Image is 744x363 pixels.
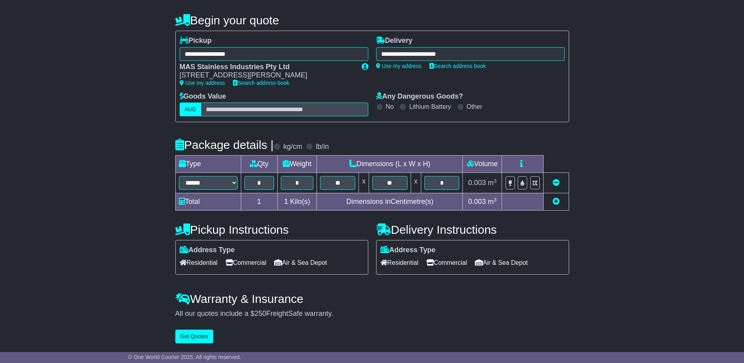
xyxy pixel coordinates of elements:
h4: Pickup Instructions [175,223,368,236]
span: 1 [284,198,288,205]
span: 0.003 [468,179,486,187]
label: lb/in [316,143,329,151]
h4: Package details | [175,138,274,151]
a: Add new item [553,198,560,205]
label: Address Type [380,246,436,255]
td: Kilo(s) [277,193,317,211]
label: Any Dangerous Goods? [376,92,463,101]
label: Other [467,103,482,110]
span: Residential [180,257,218,269]
sup: 3 [494,197,497,203]
label: Pickup [180,37,212,45]
td: Dimensions (L x W x H) [317,156,463,173]
a: Search address book [233,80,289,86]
h4: Delivery Instructions [376,223,569,236]
span: m [488,179,497,187]
label: Goods Value [180,92,226,101]
span: Air & Sea Depot [274,257,327,269]
td: x [411,173,421,193]
td: Type [175,156,241,173]
button: Get Quotes [175,330,214,343]
a: Remove this item [553,179,560,187]
span: Air & Sea Depot [475,257,528,269]
label: No [386,103,394,110]
td: Total [175,193,241,211]
span: © One World Courier 2025. All rights reserved. [128,354,241,360]
label: Address Type [180,246,235,255]
span: Commercial [226,257,266,269]
td: x [359,173,369,193]
h4: Warranty & Insurance [175,292,569,305]
span: 250 [255,310,266,317]
td: 1 [241,193,277,211]
label: Lithium Battery [409,103,451,110]
label: kg/cm [283,143,302,151]
td: Qty [241,156,277,173]
a: Use my address [376,63,422,69]
sup: 3 [494,178,497,184]
a: Search address book [429,63,486,69]
span: Residential [380,257,418,269]
div: MAS Stainless Industries Pty Ltd [180,63,354,71]
td: Weight [277,156,317,173]
h4: Begin your quote [175,14,569,27]
div: [STREET_ADDRESS][PERSON_NAME] [180,71,354,80]
a: Use my address [180,80,225,86]
div: All our quotes include a $ FreightSafe warranty. [175,310,569,318]
td: Volume [463,156,502,173]
span: m [488,198,497,205]
label: AUD [180,103,202,116]
label: Delivery [376,37,413,45]
span: Commercial [426,257,467,269]
td: Dimensions in Centimetre(s) [317,193,463,211]
span: 0.003 [468,198,486,205]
